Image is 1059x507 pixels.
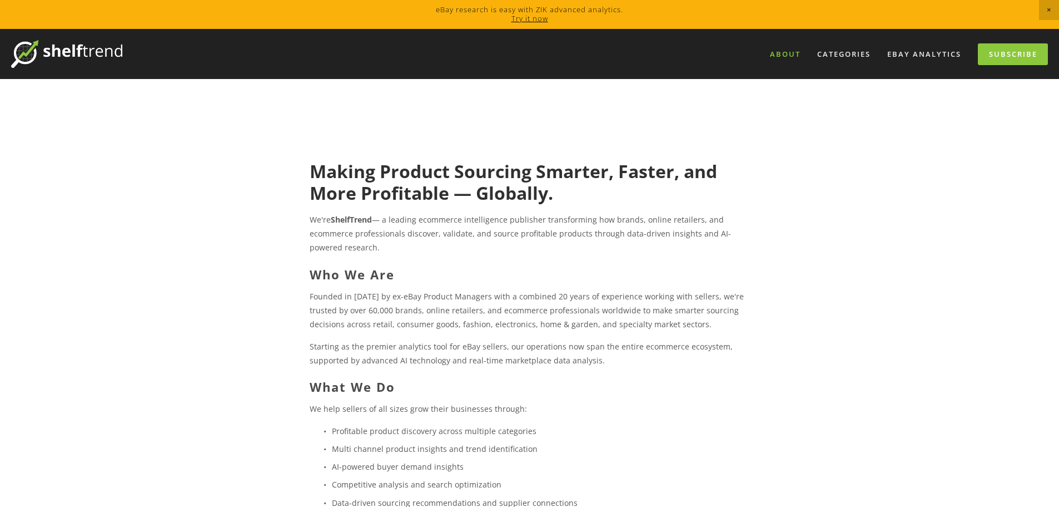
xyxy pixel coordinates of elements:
p: Founded in [DATE] by ex-eBay Product Managers with a combined 20 years of experience working with... [310,289,749,332]
p: AI-powered buyer demand insights [332,460,749,474]
a: Try it now [511,13,548,23]
p: Competitive analysis and search optimization [332,478,749,491]
p: We help sellers of all sizes grow their businesses through: [310,402,749,416]
strong: ShelfTrend [331,214,372,225]
p: Starting as the premier analytics tool for eBay sellers, our operations now span the entire ecomm... [310,339,749,367]
strong: Who We Are [310,266,395,283]
strong: Making Product Sourcing Smarter, Faster, and More Profitable — Globally. [310,159,722,204]
a: Subscribe [978,43,1048,65]
p: We're — a leading ecommerce intelligence publisher transforming how brands, online retailers, and... [310,213,749,255]
a: eBay Analytics [880,45,968,63]
strong: What We Do [310,378,395,395]
p: Multi channel product insights and trend identification [332,442,749,456]
div: Categories [810,45,878,63]
p: Profitable product discovery across multiple categories [332,424,749,438]
img: ShelfTrend [11,40,122,68]
a: About [763,45,808,63]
